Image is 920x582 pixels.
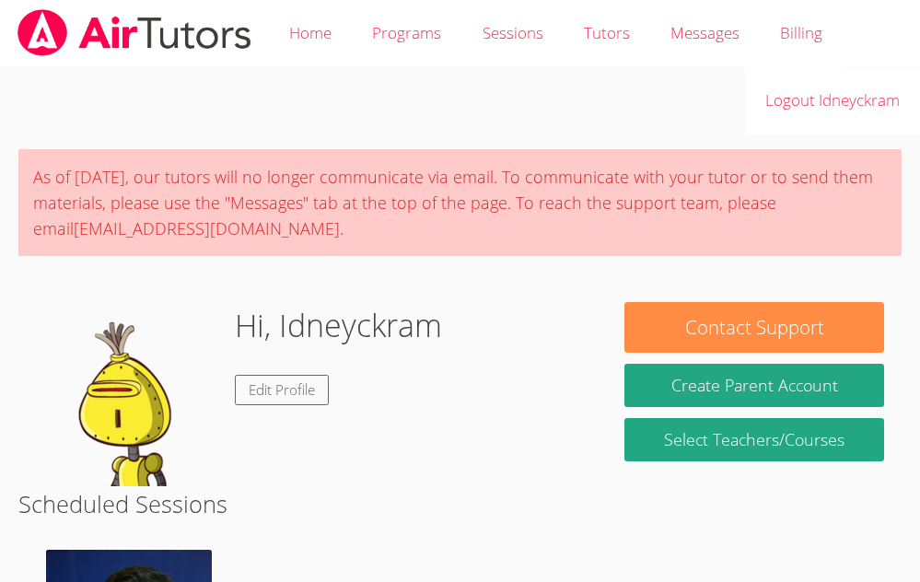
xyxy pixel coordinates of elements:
[18,486,902,521] h2: Scheduled Sessions
[624,364,883,407] button: Create Parent Account
[235,302,442,349] h1: Hi, Idneyckram
[670,22,739,43] span: Messages
[745,67,920,134] a: Logout Idneyckram
[624,418,883,461] a: Select Teachers/Courses
[16,9,253,56] img: airtutors_banner-c4298cdbf04f3fff15de1276eac7730deb9818008684d7c2e4769d2f7ddbe033.png
[36,302,220,486] img: default.png
[624,302,883,353] button: Contact Support
[235,375,329,405] a: Edit Profile
[18,149,902,256] div: As of [DATE], our tutors will no longer communicate via email. To communicate with your tutor or ...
